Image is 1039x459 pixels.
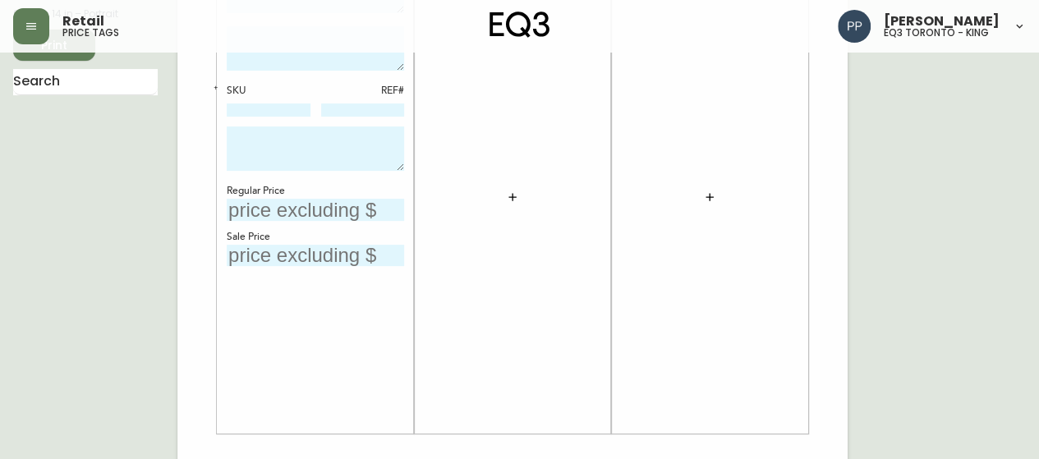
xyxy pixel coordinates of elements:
[227,245,404,267] input: price excluding $
[884,15,1000,28] span: [PERSON_NAME]
[227,84,310,99] div: SKU
[490,11,550,38] img: logo
[13,69,158,95] input: Search
[62,28,119,38] h5: price tags
[884,28,989,38] h5: eq3 toronto - king
[838,10,871,43] img: 93ed64739deb6bac3372f15ae91c6632
[227,230,404,245] div: Sale Price
[62,15,104,28] span: Retail
[321,84,405,99] div: REF#
[227,199,404,221] input: price excluding $
[227,184,404,199] div: Regular Price
[34,62,271,121] textarea: EXCLUDES AERON CHAIRS & STOOLS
